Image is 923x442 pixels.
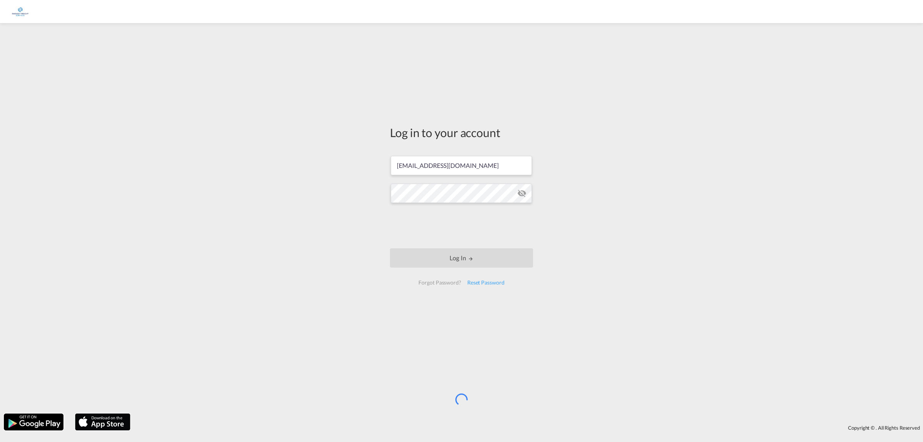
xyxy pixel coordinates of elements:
div: Forgot Password? [415,276,464,290]
button: LOGIN [390,248,533,268]
img: google.png [3,413,64,431]
iframe: reCAPTCHA [403,211,520,241]
div: Log in to your account [390,124,533,141]
img: apple.png [74,413,131,431]
div: Copyright © . All Rights Reserved [134,421,923,434]
md-icon: icon-eye-off [517,189,526,198]
img: 6a2c35f0b7c411ef99d84d375d6e7407.jpg [12,3,29,20]
input: Enter email/phone number [391,156,532,175]
div: Reset Password [464,276,508,290]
